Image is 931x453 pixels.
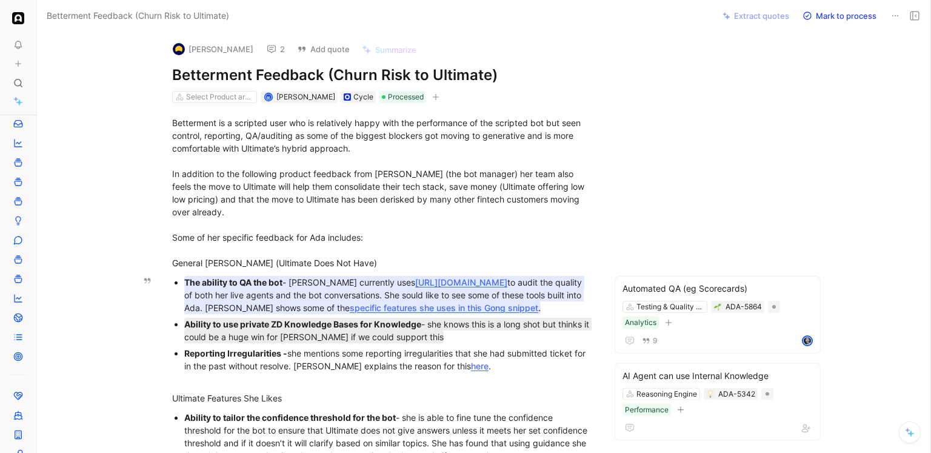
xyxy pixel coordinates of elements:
[184,347,592,385] div: she mentions some reporting irregularities that she had submitted ticket for in the past without ...
[261,41,290,58] button: 2
[622,281,813,296] div: Automated QA (eg Scorecards)
[639,334,660,347] button: 9
[12,12,24,24] img: Ada
[356,41,422,58] button: Summarize
[415,277,507,287] a: [URL][DOMAIN_NAME]
[172,392,592,404] div: Ultimate Features She Likes
[375,44,416,55] span: Summarize
[636,388,697,400] div: Reasoning Engine
[803,337,812,345] img: avatar
[350,303,538,313] a: specific features she uses in this Gong snippet
[717,7,795,24] button: Extract quotes
[167,40,259,58] button: logo[PERSON_NAME]
[184,318,592,343] mark: - she knows this is a long shot but thinks it could be a huge win for [PERSON_NAME] if we could s...
[797,7,882,24] button: Mark to process
[292,41,355,58] button: Add quote
[265,93,272,100] img: avatar
[184,348,287,358] strong: Reporting Irregularities -
[379,91,426,103] div: Processed
[625,317,656,329] div: Analytics
[173,43,185,55] img: logo
[625,404,669,416] div: Performance
[276,92,335,101] span: [PERSON_NAME]
[388,91,424,103] span: Processed
[10,10,27,27] button: Ada
[184,412,396,423] strong: Ability to tailor the confidence threshold for the bot
[172,116,592,269] div: Betterment is a scripted user who is relatively happy with the performance of the scripted bot bu...
[47,8,229,23] span: Betterment Feedback (Churn Risk to Ultimate)
[184,276,584,314] mark: - [PERSON_NAME] currently uses to audit the quality of both her live agents and the bot conversat...
[636,301,704,313] div: Testing & Quality Assurance
[707,391,714,398] img: 💡
[653,337,658,344] span: 9
[718,388,755,400] div: ADA-5342
[713,303,722,311] button: 🌱
[184,277,282,287] strong: The ability to QA the bot
[726,301,762,313] div: ADA-5864
[172,65,592,85] h1: Betterment Feedback (Churn Risk to Ultimate)
[706,390,715,398] button: 💡
[353,91,373,103] div: Cycle
[186,91,254,103] div: Select Product areas
[714,303,721,310] img: 🌱
[622,369,813,383] div: AI Agent can use Internal Knowledge
[184,319,421,329] strong: Ability to use private ZD Knowledge Bases for Knowledge
[471,361,489,371] a: here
